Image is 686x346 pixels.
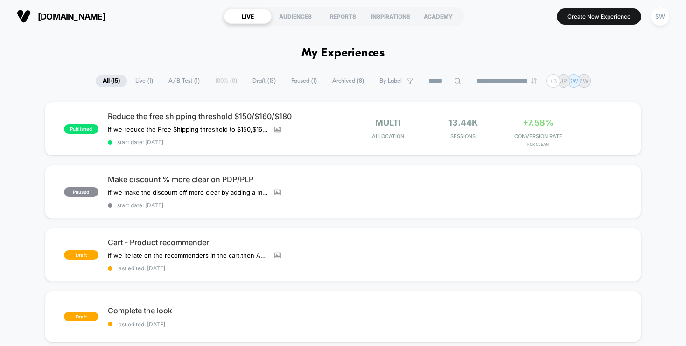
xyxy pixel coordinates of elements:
span: If we iterate on the recommenders in the cart,then AOV will increase,because personalisation in t... [108,252,267,259]
span: A/B Test ( 1 ) [161,75,207,87]
span: paused [64,187,98,197]
span: [DOMAIN_NAME] [38,12,105,21]
div: SW [651,7,669,26]
span: start date: [DATE] [108,202,343,209]
span: All ( 15 ) [96,75,127,87]
div: LIVE [224,9,272,24]
div: + 3 [546,74,560,88]
h1: My Experiences [301,47,385,60]
span: draft [64,312,98,321]
p: ZW [579,78,588,85]
span: Paused ( 1 ) [284,75,324,87]
span: Reduce the free shipping threshold $150/$160/$180 [108,112,343,121]
span: multi [375,118,401,127]
img: end [531,78,537,84]
span: 13.44k [448,118,478,127]
span: Draft ( 13 ) [245,75,283,87]
span: Complete the look [108,306,343,315]
span: By Label [379,78,402,85]
span: last edited: [DATE] [108,265,343,272]
span: Make discount % more clear on PDP/PLP [108,175,343,184]
span: Cart - Product recommender [108,238,343,247]
button: Create New Experience [557,8,641,25]
button: SW [648,7,672,26]
div: AUDIENCES [272,9,319,24]
div: REPORTS [319,9,367,24]
span: for Clean [503,142,574,147]
span: If we make the discount off more clear by adding a marker,then Add to Carts & CR will increase,be... [108,189,267,196]
img: Visually logo [17,9,31,23]
span: CONVERSION RATE [503,133,574,140]
span: published [64,124,98,134]
div: ACADEMY [414,9,462,24]
span: last edited: [DATE] [108,321,343,328]
span: If we reduce the Free Shipping threshold to $150,$160 & $180,then conversions will increase,becau... [108,126,267,133]
span: Sessions [428,133,498,140]
div: INSPIRATIONS [367,9,414,24]
p: JP [560,78,567,85]
span: start date: [DATE] [108,139,343,146]
span: +7.58% [523,118,553,127]
button: [DOMAIN_NAME] [14,9,108,24]
span: draft [64,250,98,260]
p: SW [569,78,578,85]
span: Archived ( 8 ) [325,75,371,87]
span: Live ( 1 ) [128,75,160,87]
span: Allocation [372,133,404,140]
